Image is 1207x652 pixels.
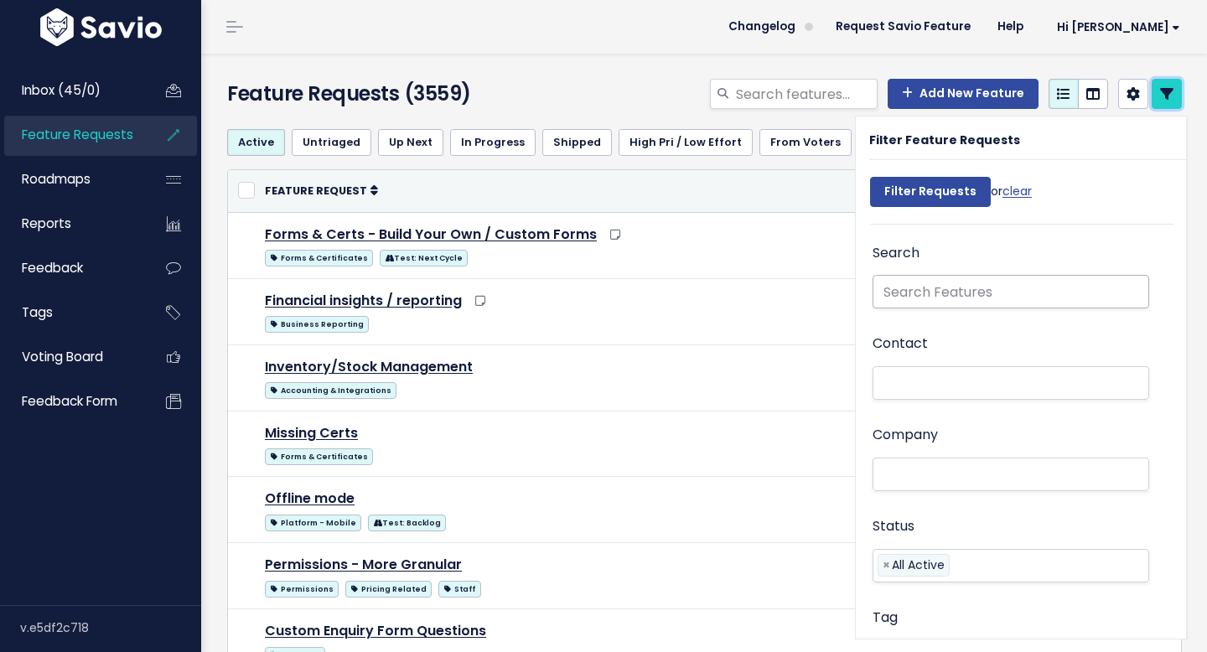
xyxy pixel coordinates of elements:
span: Tags [22,303,53,321]
span: Feedback form [22,392,117,410]
span: Test: Next Cycle [380,250,468,266]
a: Accounting & Integrations [265,379,396,400]
a: Add New Feature [888,79,1039,109]
a: Roadmaps [4,160,139,199]
span: Forms & Certificates [265,448,373,465]
a: Up Next [378,129,443,156]
span: × [883,555,890,576]
a: Feedback form [4,382,139,421]
span: Permissions [265,581,339,598]
a: Request Savio Feature [822,14,984,39]
span: Accounting & Integrations [265,382,396,399]
a: Help [984,14,1037,39]
a: Test: Next Cycle [380,246,468,267]
a: Feature Request [265,182,378,199]
span: Staff [438,581,480,598]
a: Staff [438,577,480,598]
a: Test: Backlog [368,511,446,532]
a: Forms & Certificates [265,246,373,267]
a: Custom Enquiry Form Questions [265,621,486,640]
span: Feedback [22,259,83,277]
span: Business Reporting [265,316,369,333]
span: Feature Request [265,184,367,198]
input: Search features... [734,79,878,109]
a: Reports [4,204,139,243]
a: Inventory/Stock Management [265,357,473,376]
span: Platform - Mobile [265,515,361,531]
a: Offline mode [265,489,355,508]
a: Inbox (45/0) [4,71,139,110]
h4: Feature Requests (3559) [227,79,529,109]
div: or [870,168,1032,224]
input: Search Features [873,275,1149,308]
a: Business Reporting [265,313,369,334]
label: Status [873,515,914,539]
span: Pricing Related [345,581,432,598]
a: Shipped [542,129,612,156]
span: Inbox (45/0) [22,81,101,99]
span: Changelog [728,21,795,33]
span: Forms & Certificates [265,250,373,266]
a: clear [1002,183,1032,199]
img: logo-white.9d6f32f41409.svg [36,8,166,46]
a: Platform - Mobile [265,511,361,532]
span: Hi [PERSON_NAME] [1057,21,1180,34]
span: Voting Board [22,348,103,365]
a: Permissions - More Granular [265,555,462,574]
a: High Pri / Low Effort [619,129,753,156]
ul: Filter feature requests [227,129,1182,156]
li: All Active [878,554,950,577]
a: Forms & Certs - Build Your Own / Custom Forms [265,225,597,244]
span: Reports [22,215,71,232]
span: Roadmaps [22,170,91,188]
a: Pricing Related [345,577,432,598]
a: Forms & Certificates [265,445,373,466]
label: Company [873,423,938,448]
label: Tag [873,606,898,630]
a: Voting Board [4,338,139,376]
a: In Progress [450,129,536,156]
span: Test: Backlog [368,515,446,531]
span: Feature Requests [22,126,133,143]
a: Financial insights / reporting [265,291,462,310]
a: Active [227,129,285,156]
label: Search [873,241,919,266]
a: From Voters [759,129,852,156]
a: Hi [PERSON_NAME] [1037,14,1194,40]
div: v.e5df2c718 [20,606,201,649]
a: Tags [4,293,139,332]
a: Missing Certs [265,423,358,442]
a: Untriaged [292,129,371,156]
strong: Filter Feature Requests [869,132,1020,148]
a: Feature Requests [4,116,139,154]
a: Permissions [265,577,339,598]
label: Contact [873,332,928,356]
input: Filter Requests [870,177,991,207]
a: Feedback [4,249,139,287]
